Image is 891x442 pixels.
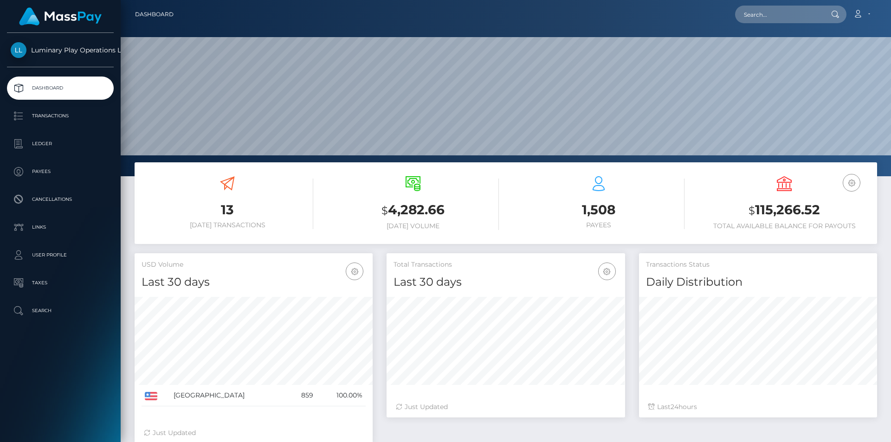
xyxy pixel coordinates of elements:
[145,392,157,400] img: US.png
[11,220,110,234] p: Links
[288,385,316,406] td: 859
[394,274,618,290] h4: Last 30 days
[170,385,288,406] td: [GEOGRAPHIC_DATA]
[7,46,114,54] span: Luminary Play Operations Limited
[142,274,366,290] h4: Last 30 days
[7,243,114,267] a: User Profile
[7,271,114,295] a: Taxes
[513,201,684,219] h3: 1,508
[749,204,755,217] small: $
[11,304,110,318] p: Search
[698,222,870,230] h6: Total Available Balance for Payouts
[646,274,870,290] h4: Daily Distribution
[7,299,114,322] a: Search
[11,109,110,123] p: Transactions
[135,5,174,24] a: Dashboard
[316,385,366,406] td: 100.00%
[7,160,114,183] a: Payees
[394,260,618,269] h5: Total Transactions
[142,201,313,219] h3: 13
[11,165,110,179] p: Payees
[7,77,114,100] a: Dashboard
[396,402,615,412] div: Just Updated
[7,132,114,155] a: Ledger
[327,201,499,220] h3: 4,282.66
[11,248,110,262] p: User Profile
[19,7,102,26] img: MassPay Logo
[671,403,678,411] span: 24
[11,137,110,151] p: Ledger
[648,402,868,412] div: Last hours
[11,192,110,206] p: Cancellations
[735,6,822,23] input: Search...
[7,104,114,128] a: Transactions
[646,260,870,269] h5: Transactions Status
[327,222,499,230] h6: [DATE] Volume
[142,221,313,229] h6: [DATE] Transactions
[142,260,366,269] h5: USD Volume
[144,428,363,438] div: Just Updated
[698,201,870,220] h3: 115,266.52
[7,188,114,211] a: Cancellations
[11,81,110,95] p: Dashboard
[11,276,110,290] p: Taxes
[381,204,388,217] small: $
[11,42,26,58] img: Luminary Play Operations Limited
[7,216,114,239] a: Links
[513,221,684,229] h6: Payees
